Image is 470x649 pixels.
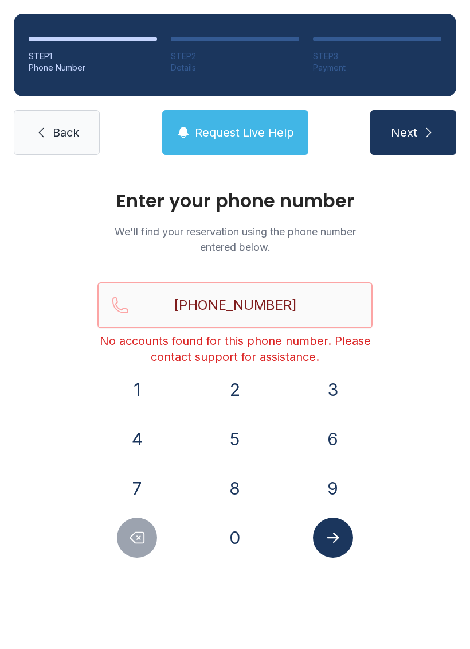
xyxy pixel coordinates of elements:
button: 5 [215,419,255,459]
div: Details [171,62,299,73]
div: Payment [313,62,441,73]
button: Submit lookup form [313,518,353,558]
div: No accounts found for this phone number. Please contact support for assistance. [97,333,373,365]
div: STEP 1 [29,50,157,62]
p: We'll find your reservation using the phone number entered below. [97,224,373,255]
button: Delete number [117,518,157,558]
span: Next [391,125,417,141]
div: STEP 2 [171,50,299,62]
div: Phone Number [29,62,157,73]
button: 6 [313,419,353,459]
button: 4 [117,419,157,459]
button: 1 [117,370,157,410]
span: Request Live Help [195,125,294,141]
button: 0 [215,518,255,558]
div: STEP 3 [313,50,441,62]
button: 2 [215,370,255,410]
h1: Enter your phone number [97,192,373,210]
button: 3 [313,370,353,410]
button: 7 [117,468,157,508]
button: 9 [313,468,353,508]
input: Reservation phone number [97,282,373,328]
span: Back [53,125,79,141]
button: 8 [215,468,255,508]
